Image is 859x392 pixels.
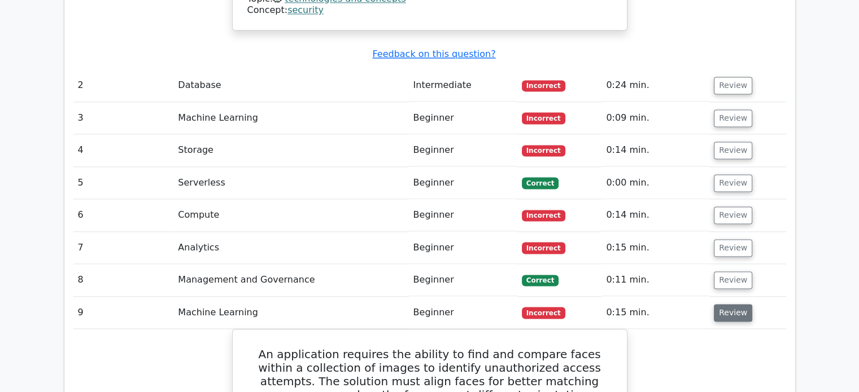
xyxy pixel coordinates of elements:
td: 9 [73,297,174,329]
span: Incorrect [522,210,565,221]
td: 0:15 min. [601,232,709,264]
td: Management and Governance [173,264,408,296]
td: 6 [73,199,174,231]
td: Database [173,69,408,102]
td: Compute [173,199,408,231]
td: 0:11 min. [601,264,709,296]
td: 7 [73,232,174,264]
button: Review [714,206,752,224]
span: Correct [522,177,559,188]
td: Storage [173,134,408,166]
td: 3 [73,102,174,134]
td: 0:14 min. [601,134,709,166]
button: Review [714,239,752,257]
button: Review [714,271,752,289]
td: Beginner [409,264,517,296]
td: Machine Learning [173,102,408,134]
span: Incorrect [522,112,565,124]
td: Intermediate [409,69,517,102]
a: security [287,5,324,15]
span: Incorrect [522,145,565,156]
td: Beginner [409,134,517,166]
td: 0:24 min. [601,69,709,102]
td: 5 [73,167,174,199]
td: 0:00 min. [601,167,709,199]
td: 0:14 min. [601,199,709,231]
span: Incorrect [522,242,565,253]
td: Beginner [409,232,517,264]
td: 0:15 min. [601,297,709,329]
td: 0:09 min. [601,102,709,134]
button: Review [714,304,752,321]
button: Review [714,77,752,94]
td: Machine Learning [173,297,408,329]
span: Incorrect [522,307,565,318]
span: Incorrect [522,80,565,91]
div: Concept: [247,5,612,16]
td: Serverless [173,167,408,199]
button: Review [714,109,752,127]
td: Beginner [409,297,517,329]
td: 4 [73,134,174,166]
td: Beginner [409,167,517,199]
a: Feedback on this question? [372,49,495,59]
td: Beginner [409,102,517,134]
button: Review [714,174,752,192]
td: Analytics [173,232,408,264]
button: Review [714,142,752,159]
td: 2 [73,69,174,102]
span: Correct [522,275,559,286]
td: 8 [73,264,174,296]
td: Beginner [409,199,517,231]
